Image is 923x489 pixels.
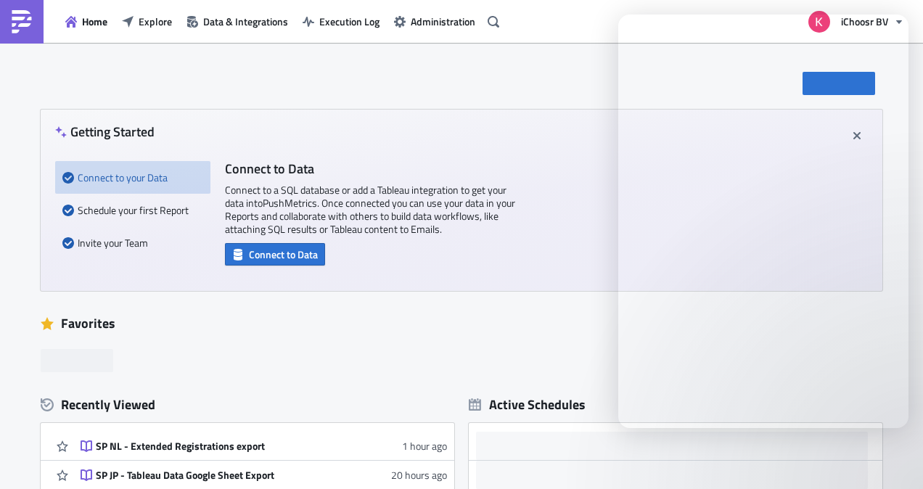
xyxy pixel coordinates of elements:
span: Data & Integrations [203,14,288,29]
a: SP JP - Tableau Data Google Sheet Export20 hours ago [81,461,447,489]
button: Administration [387,10,483,33]
div: Connect to your Data [62,161,203,194]
button: Explore [115,10,179,33]
span: Administration [411,14,475,29]
time: 2025-08-12T07:36:31Z [402,438,447,453]
iframe: Intercom live chat [874,440,908,474]
span: Execution Log [319,14,380,29]
time: 2025-08-11T12:46:08Z [391,467,447,482]
div: Schedule your first Report [62,194,203,226]
h4: Connect to Data [225,161,515,176]
span: Connect to Data [249,247,318,262]
div: Invite your Team [62,226,203,259]
button: Data & Integrations [179,10,295,33]
img: PushMetrics [10,10,33,33]
div: Active Schedules [469,396,586,413]
span: Home [82,14,107,29]
div: SP NL - Extended Registrations export [96,440,350,453]
a: SP NL - Extended Registrations export1 hour ago [81,432,447,460]
p: Connect to a SQL database or add a Tableau integration to get your data into PushMetrics . Once c... [225,184,515,236]
div: Favorites [41,313,882,334]
img: Avatar [807,9,832,34]
button: Connect to Data [225,243,325,266]
span: iChoosr BV [841,14,888,29]
span: Explore [139,14,172,29]
iframe: Intercom live chat [618,15,908,428]
div: SP JP - Tableau Data Google Sheet Export [96,469,350,482]
button: Execution Log [295,10,387,33]
div: Recently Viewed [41,394,454,416]
h4: Getting Started [55,124,155,139]
button: Home [58,10,115,33]
button: iChoosr BV [800,6,912,38]
a: Connect to Data [225,245,325,260]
